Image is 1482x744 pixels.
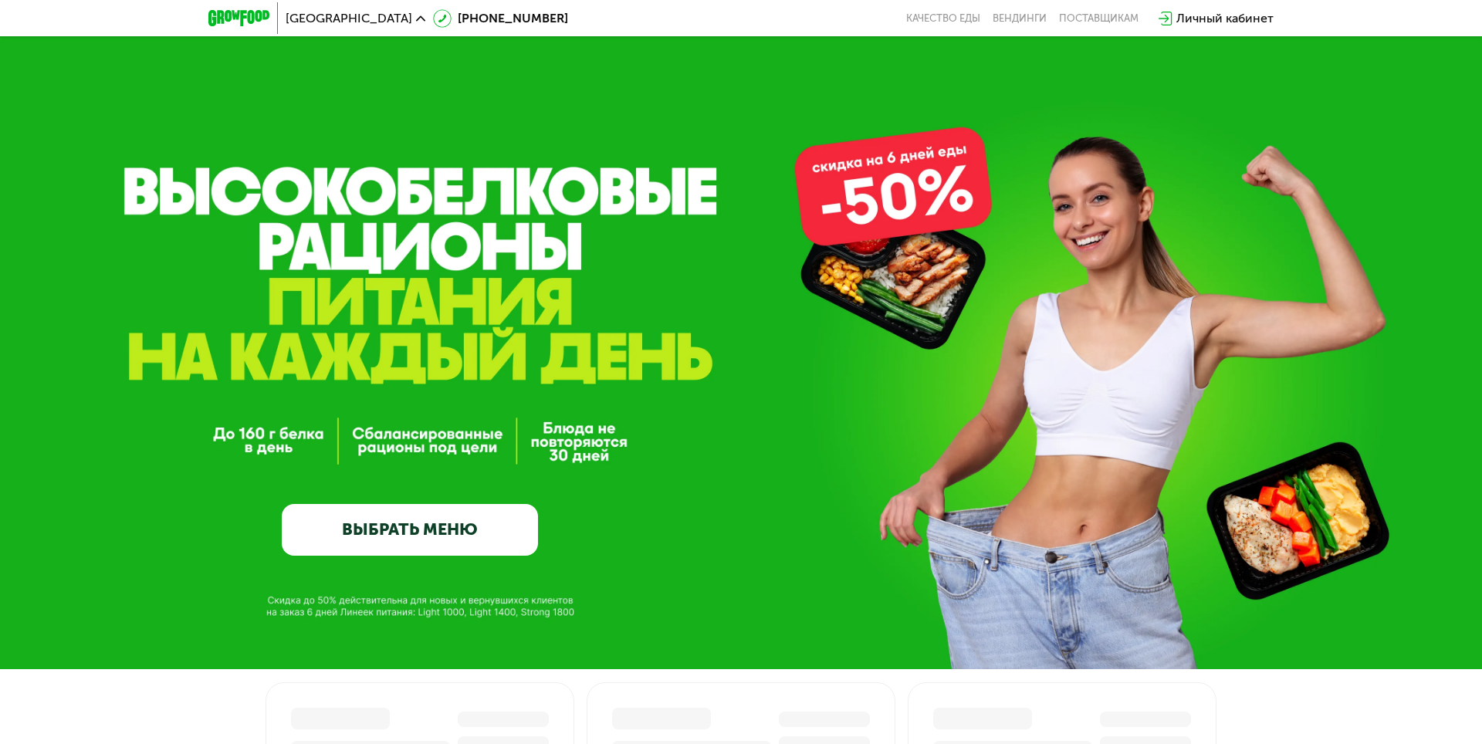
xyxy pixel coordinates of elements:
div: поставщикам [1059,12,1139,25]
a: [PHONE_NUMBER] [433,9,568,28]
div: Личный кабинет [1176,9,1274,28]
a: Качество еды [906,12,980,25]
span: [GEOGRAPHIC_DATA] [286,12,412,25]
a: Вендинги [993,12,1047,25]
a: ВЫБРАТЬ МЕНЮ [282,504,538,556]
